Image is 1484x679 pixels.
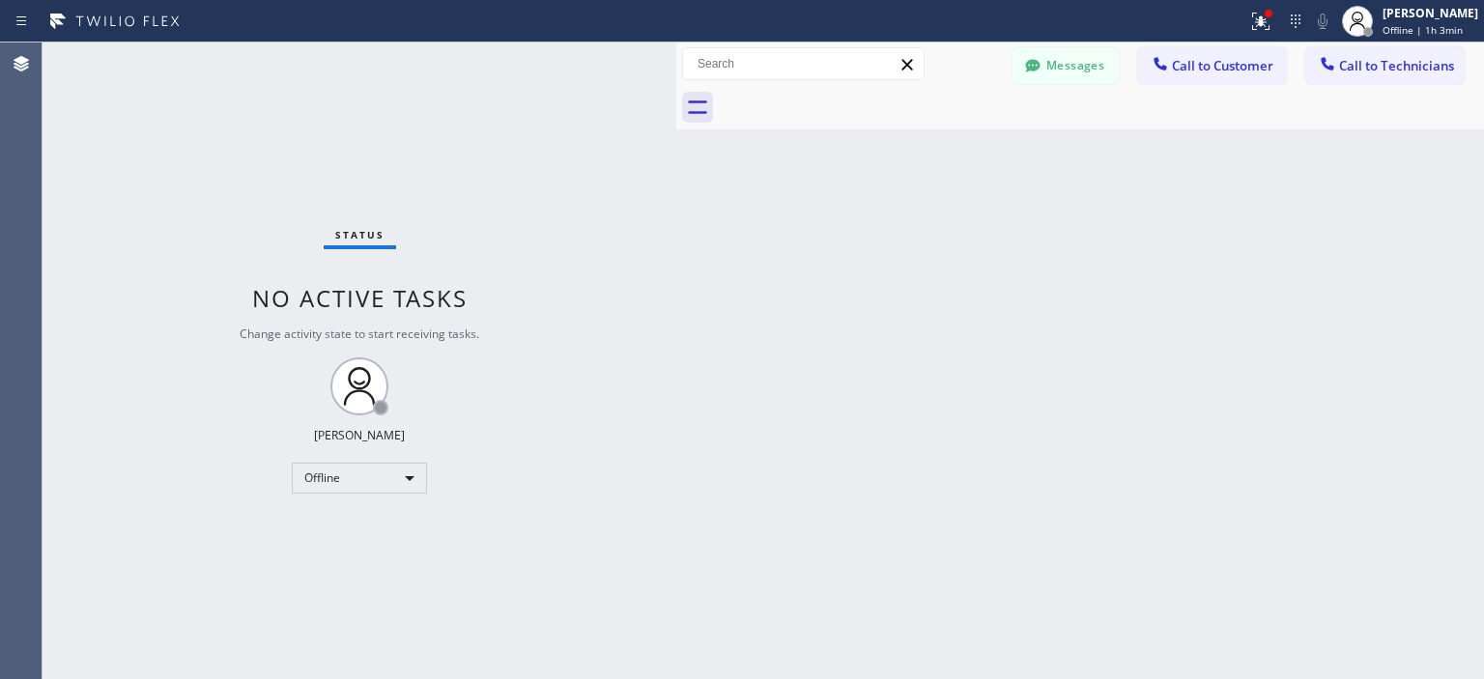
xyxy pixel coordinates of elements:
[683,48,924,79] input: Search
[1172,57,1273,74] span: Call to Customer
[252,282,468,314] span: No active tasks
[1383,5,1478,21] div: [PERSON_NAME]
[1138,47,1286,84] button: Call to Customer
[1383,23,1463,37] span: Offline | 1h 3min
[1013,47,1119,84] button: Messages
[1339,57,1454,74] span: Call to Technicians
[292,463,427,494] div: Offline
[240,325,479,342] span: Change activity state to start receiving tasks.
[1309,8,1336,35] button: Mute
[335,228,385,241] span: Status
[1305,47,1465,84] button: Call to Technicians
[314,427,405,443] div: [PERSON_NAME]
